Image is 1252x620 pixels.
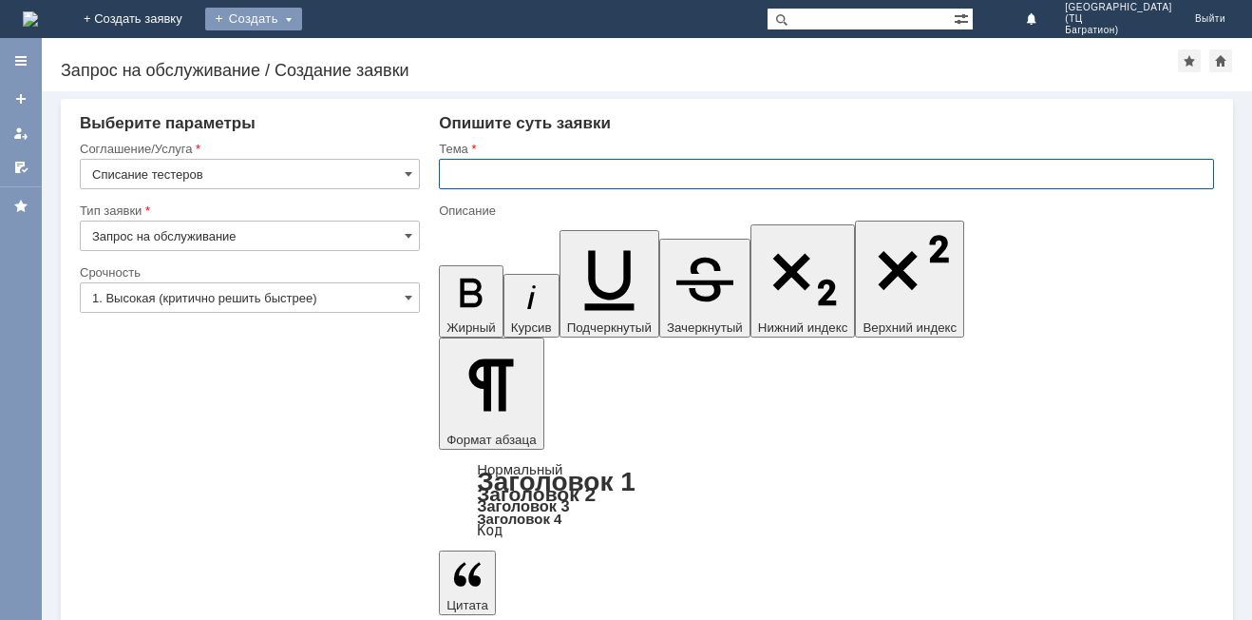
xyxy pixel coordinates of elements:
span: Расширенный поиск [954,9,973,27]
span: Цитата [446,598,488,612]
span: Опишите суть заявки [439,114,611,132]
a: Мои заявки [6,118,36,148]
a: Заголовок 1 [477,467,635,496]
div: Создать [205,8,302,30]
div: Соглашение/Услуга [80,143,416,155]
div: Тип заявки [80,204,416,217]
span: Нижний индекс [758,320,848,335]
span: Багратион) [1065,25,1172,36]
button: Зачеркнутый [659,239,750,338]
div: Описание [439,204,1210,217]
span: (ТЦ [1065,13,1172,25]
a: Перейти на домашнюю страницу [23,11,38,27]
a: Нормальный [477,461,562,477]
span: Курсив [511,320,552,335]
span: Зачеркнутый [667,320,743,335]
div: Тема [439,143,1210,155]
button: Цитата [439,551,496,615]
span: Подчеркнутый [567,320,652,335]
a: Заголовок 3 [477,497,569,514]
span: Формат абзаца [446,433,536,447]
img: logo [23,11,38,27]
div: Формат абзаца [439,463,1214,537]
a: Заголовок 2 [477,483,596,505]
span: Верхний индекс [863,320,957,335]
button: Жирный [439,265,503,338]
div: Добавить в избранное [1178,49,1201,72]
div: Срочность [80,266,416,279]
a: Код [477,522,503,539]
button: Подчеркнутый [560,230,659,338]
a: Заголовок 4 [477,511,561,527]
button: Нижний индекс [750,224,856,338]
a: Создать заявку [6,84,36,114]
div: Запрос на обслуживание / Создание заявки [61,61,1178,80]
button: Верхний индекс [855,221,964,338]
a: Мои согласования [6,152,36,183]
button: Формат абзаца [439,338,543,450]
button: Курсив [503,274,560,338]
span: Жирный [446,320,496,335]
div: Сделать домашней страницей [1209,49,1232,72]
span: [GEOGRAPHIC_DATA] [1065,2,1172,13]
span: Выберите параметры [80,114,256,132]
